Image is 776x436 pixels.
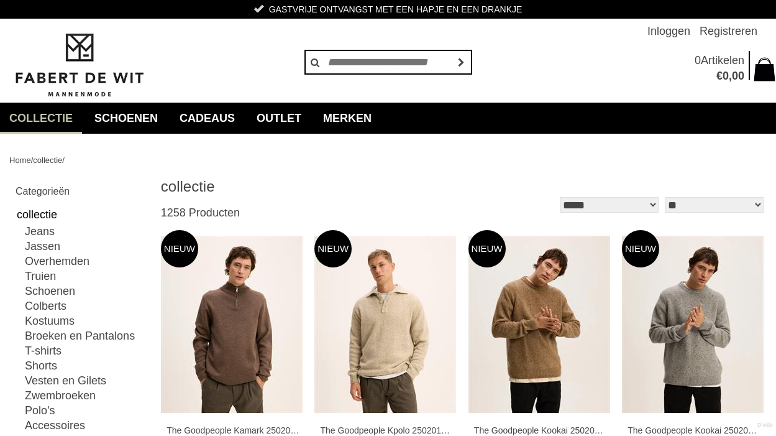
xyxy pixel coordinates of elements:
[25,269,146,284] a: Truien
[474,425,607,436] a: The Goodpeople Kookai 25020130 Truien
[25,403,146,418] a: Polo's
[85,103,167,134] a: Schoenen
[247,103,311,134] a: Outlet
[25,254,146,269] a: Overhemden
[9,32,149,99] img: Fabert de Wit
[25,328,146,343] a: Broeken en Pantalons
[25,418,146,433] a: Accessoires
[170,103,244,134] a: Cadeaus
[314,103,381,134] a: Merken
[25,284,146,299] a: Schoenen
[9,155,31,165] a: Home
[628,425,760,436] a: The Goodpeople Kookai 25020130 Truien
[62,155,65,165] span: /
[25,224,146,239] a: Jeans
[25,388,146,403] a: Zwembroeken
[723,70,729,82] span: 0
[16,183,146,199] h2: Categorieën
[701,54,744,67] span: Artikelen
[25,358,146,373] a: Shorts
[468,236,610,413] img: The Goodpeople Kookai 25020130 Truien
[161,206,240,219] span: 1258 Producten
[33,155,62,165] a: collectie
[647,19,690,44] a: Inloggen
[161,177,464,196] h1: collectie
[167,425,299,436] a: The Goodpeople Kamark 25020103 Truien
[25,343,146,358] a: T-shirts
[25,239,146,254] a: Jassen
[622,236,764,413] img: The Goodpeople Kookai 25020130 Truien
[716,70,723,82] span: €
[25,373,146,388] a: Vesten en Gilets
[732,70,744,82] span: 00
[25,313,146,328] a: Kostuums
[314,236,456,413] img: The Goodpeople Kpolo 25020118 Truien
[729,70,732,82] span: ,
[320,425,453,436] a: The Goodpeople Kpolo 25020118 Truien
[25,299,146,313] a: Colberts
[695,54,701,67] span: 0
[31,155,34,165] span: /
[16,205,146,224] a: collectie
[161,236,303,413] img: The Goodpeople Kamark 25020103 Truien
[700,19,757,44] a: Registreren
